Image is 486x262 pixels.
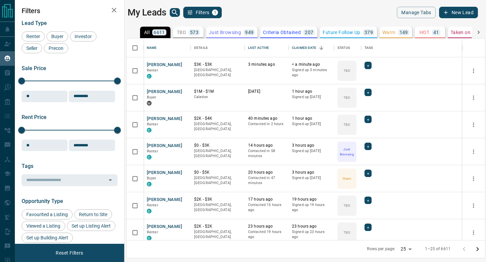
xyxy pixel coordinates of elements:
h1: My Leads [128,7,166,18]
div: Status [334,38,361,57]
p: All [144,30,150,35]
p: Signed up 3 minutes ago [292,67,331,78]
span: Renter [147,203,158,207]
span: + [367,170,369,177]
div: Favourited a Listing [22,209,73,220]
button: more [468,120,479,130]
p: 3 hours ago [292,143,331,148]
div: mrloft.ca [147,101,152,106]
span: Renter [147,149,158,153]
p: Criteria Obtained [263,30,301,35]
p: 573 [190,30,198,35]
p: TBD [344,122,350,127]
div: Last Active [248,38,269,57]
p: Signed up [DATE] [292,175,331,181]
p: Signed up [DATE] [292,148,331,154]
p: 41 [433,30,439,35]
button: Go to next page [471,242,484,256]
p: $3K - $3K [194,62,241,67]
p: HOT [420,30,429,35]
span: + [367,62,369,69]
p: Caledon [194,94,241,100]
p: 3 minutes ago [248,62,285,67]
p: Signed up 19 hours ago [292,202,331,213]
span: Set up Building Alert [24,235,71,240]
span: Renter [24,34,43,39]
button: [PERSON_NAME] [147,62,182,68]
p: $0 - $3K [194,143,241,148]
p: Just Browsing [209,30,241,35]
span: Investor [72,34,94,39]
button: more [468,228,479,238]
div: + [364,224,372,231]
p: $2K - $3K [194,197,241,202]
div: + [364,170,372,177]
div: + [364,89,372,96]
span: Set up Listing Alert [69,223,113,229]
p: Contacted 15 hours ago [248,202,285,213]
button: more [468,147,479,157]
button: [PERSON_NAME] [147,116,182,122]
div: Name [143,38,191,57]
div: Seller [22,43,42,53]
span: Rent Price [22,114,47,120]
div: Viewed a Listing [22,221,65,231]
p: TBD [344,68,350,73]
button: more [468,93,479,103]
p: $2K - $2K [194,224,241,229]
p: 149 [400,30,408,35]
div: + [364,62,372,69]
p: [DATE] [248,89,285,94]
span: + [367,143,369,150]
span: 1 [213,10,217,15]
div: + [364,143,372,150]
button: Manage Tabs [397,7,435,18]
p: 20 hours ago [248,170,285,175]
h2: Filters [22,7,117,15]
span: Precon [46,46,66,51]
div: Renter [22,31,45,41]
p: TBD [344,203,350,208]
span: Lead Type [22,20,47,26]
span: Renter [147,122,158,126]
p: TBD [177,30,186,35]
span: Renter [147,68,158,72]
button: more [468,201,479,211]
div: Return to Site [74,209,112,220]
p: Contacted in 47 minutes [248,175,285,186]
div: condos.ca [147,155,152,159]
div: Set up Listing Alert [67,221,115,231]
p: Rows per page: [367,246,395,252]
p: $0 - $5K [194,170,241,175]
div: condos.ca [147,128,152,133]
button: Filters1 [183,7,222,18]
button: New Lead [439,7,478,18]
p: 14 hours ago [248,143,285,148]
span: Return to Site [77,212,110,217]
p: 17 hours ago [248,197,285,202]
p: TBD [344,230,350,235]
button: Sort [317,43,326,53]
button: Reset Filters [51,247,87,259]
p: Contacted 19 hours ago [248,229,285,240]
span: Buyer [49,34,66,39]
button: search button [170,8,180,17]
button: [PERSON_NAME] [147,143,182,149]
p: [GEOGRAPHIC_DATA], [GEOGRAPHIC_DATA] [194,229,241,240]
div: Claimed Date [289,38,334,57]
span: + [367,116,369,123]
span: Viewed a Listing [24,223,63,229]
p: Contacted in 2 hours [248,121,285,127]
p: Signed up [DATE] [292,121,331,127]
p: $2K - $4K [194,116,241,121]
p: 23 hours ago [292,224,331,229]
div: + [364,197,372,204]
div: Tags [364,38,373,57]
span: Opportunity Type [22,198,63,204]
button: [PERSON_NAME] [147,170,182,176]
span: Buyer [147,176,157,180]
p: [GEOGRAPHIC_DATA], [GEOGRAPHIC_DATA] [194,202,241,213]
span: Favourited a Listing [24,212,70,217]
div: + [364,116,372,123]
span: Tags [22,163,33,169]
